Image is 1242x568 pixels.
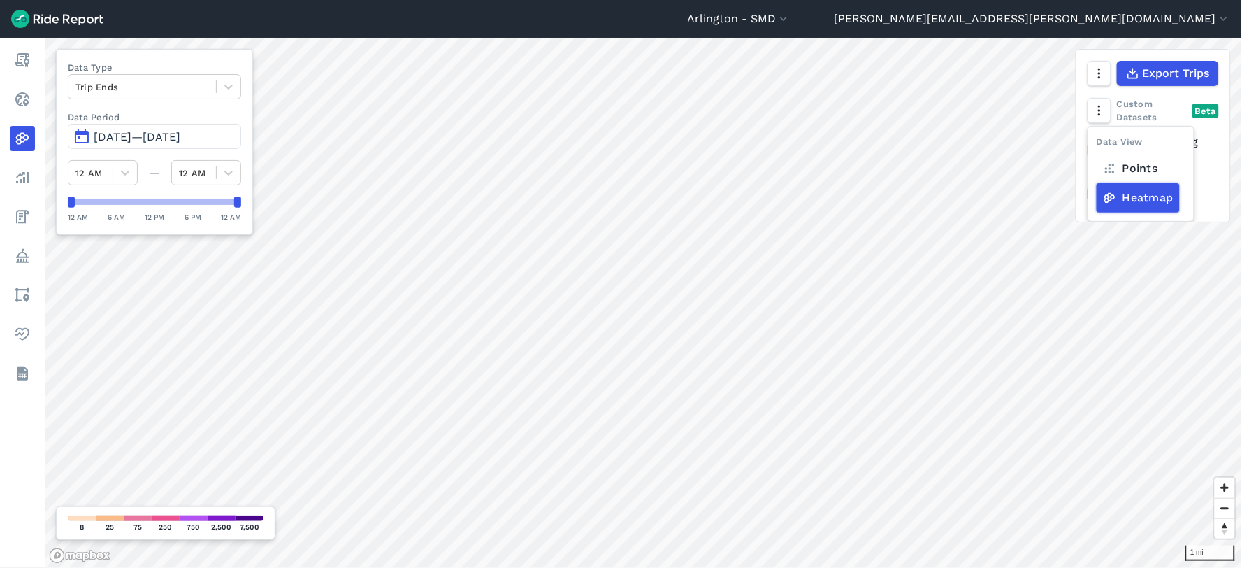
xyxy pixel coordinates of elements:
a: Fees [10,204,35,229]
button: Export Trips [1117,61,1219,86]
div: 6 AM [108,211,125,223]
a: Mapbox logo [49,548,110,564]
div: — [138,164,171,181]
a: Datasets [10,361,35,386]
button: Zoom in [1215,478,1235,498]
button: Zoom out [1215,498,1235,518]
button: [PERSON_NAME][EMAIL_ADDRESS][PERSON_NAME][DOMAIN_NAME] [835,10,1231,27]
button: Arlington - SMD [687,10,790,27]
a: Report [10,48,35,73]
span: [DATE]—[DATE] [94,130,180,143]
div: 6 PM [185,211,201,223]
a: Heatmaps [10,126,35,151]
label: Points [1097,154,1164,183]
div: Data View [1097,135,1143,154]
div: 12 PM [145,211,165,223]
a: Analyze [10,165,35,190]
div: 12 AM [221,211,241,223]
div: Beta [1192,104,1219,118]
a: Realtime [10,87,35,112]
label: Heatmap [1097,183,1180,213]
img: Ride Report [11,10,103,28]
label: Data Period [68,111,241,124]
label: Data Type [68,61,241,74]
button: Reset bearing to north [1215,518,1235,539]
div: 1 mi [1185,546,1235,561]
a: Health [10,322,35,347]
span: Export Trips [1143,65,1210,82]
div: Custom Datasets [1088,97,1219,124]
a: Policy [10,243,35,269]
a: Areas [10,283,35,308]
div: 12 AM [68,211,88,223]
button: [DATE]—[DATE] [68,124,241,149]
